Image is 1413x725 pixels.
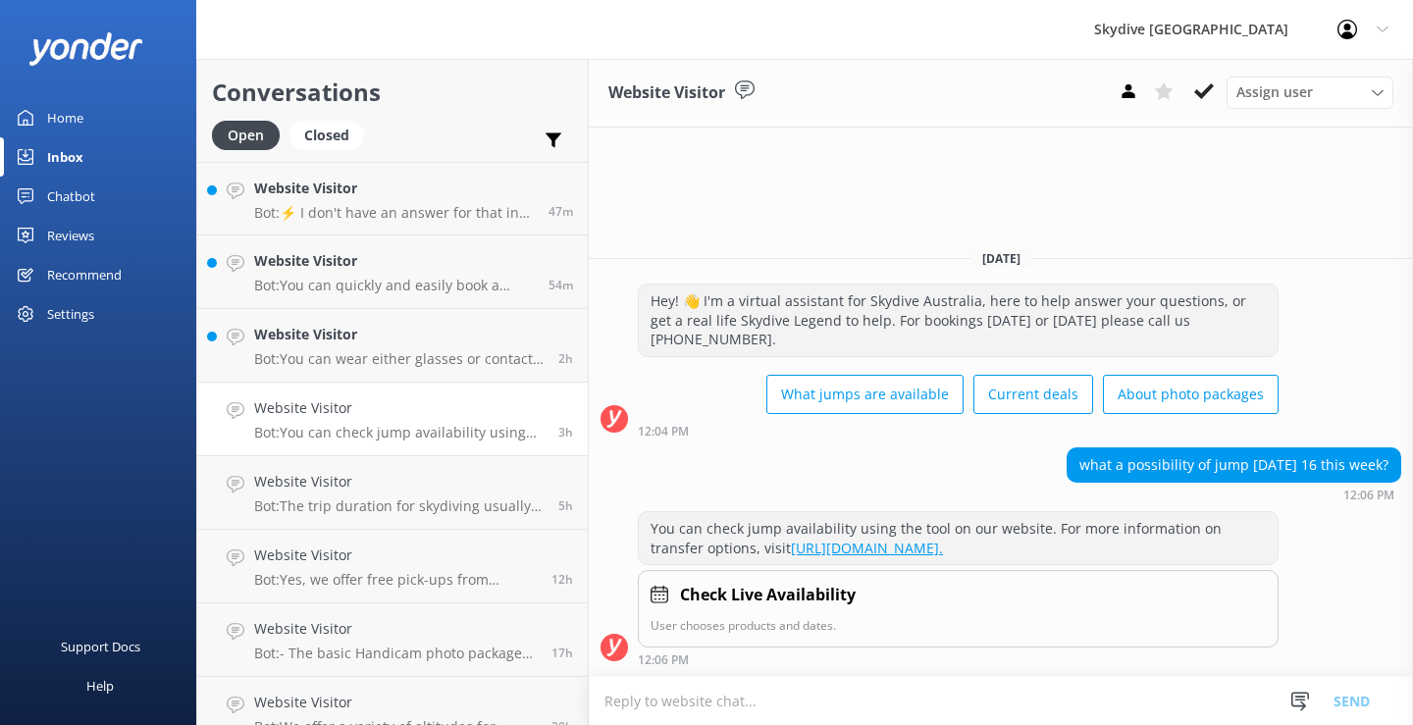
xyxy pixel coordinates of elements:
[254,324,544,345] h4: Website Visitor
[197,162,588,235] a: Website VisitorBot:⚡ I don't have an answer for that in my knowledge base. Please try and rephras...
[197,456,588,530] a: Website VisitorBot:The trip duration for skydiving usually takes a couple of hours, but you shoul...
[638,652,1279,666] div: 12:06pm 14-Aug-2025 (UTC +10:00) Australia/Brisbane
[86,666,114,705] div: Help
[254,204,534,222] p: Bot: ⚡ I don't have an answer for that in my knowledge base. Please try and rephrase your questio...
[1068,448,1400,482] div: what a possibility of jump [DATE] 16 this week?
[254,178,534,199] h4: Website Visitor
[1236,81,1313,103] span: Assign user
[254,397,544,419] h4: Website Visitor
[558,424,573,440] span: 12:06pm 14-Aug-2025 (UTC +10:00) Australia/Brisbane
[47,98,83,137] div: Home
[47,216,94,255] div: Reviews
[29,32,142,65] img: yonder-white-logo.png
[197,530,588,603] a: Website VisitorBot:Yes, we offer free pick-ups from popular local spots in and around [PERSON_NAM...
[47,294,94,334] div: Settings
[254,277,534,294] p: Bot: You can quickly and easily book a tandem skydive online and see live availability. Simply cl...
[47,137,83,177] div: Inbox
[1067,488,1401,501] div: 12:06pm 14-Aug-2025 (UTC +10:00) Australia/Brisbane
[558,350,573,367] span: 01:42pm 14-Aug-2025 (UTC +10:00) Australia/Brisbane
[254,692,537,713] h4: Website Visitor
[212,124,289,145] a: Open
[289,121,364,150] div: Closed
[61,627,140,666] div: Support Docs
[197,235,588,309] a: Website VisitorBot:You can quickly and easily book a tandem skydive online and see live availabil...
[197,603,588,677] a: Website VisitorBot:- The basic Handicam photo package costs $129 per person and includes photos o...
[791,539,943,557] a: [URL][DOMAIN_NAME].
[558,497,573,514] span: 10:49am 14-Aug-2025 (UTC +10:00) Australia/Brisbane
[973,375,1093,414] button: Current deals
[197,383,588,456] a: Website VisitorBot:You can check jump availability using the tool on our website. For more inform...
[254,424,544,441] p: Bot: You can check jump availability using the tool on our website. For more information on trans...
[212,74,573,111] h2: Conversations
[766,375,964,414] button: What jumps are available
[47,255,122,294] div: Recommend
[549,203,573,220] span: 03:03pm 14-Aug-2025 (UTC +10:00) Australia/Brisbane
[254,250,534,272] h4: Website Visitor
[1227,77,1393,108] div: Assign User
[608,80,725,106] h3: Website Visitor
[549,277,573,293] span: 02:56pm 14-Aug-2025 (UTC +10:00) Australia/Brisbane
[254,618,537,640] h4: Website Visitor
[970,250,1032,267] span: [DATE]
[638,654,689,666] strong: 12:06 PM
[638,424,1279,438] div: 12:04pm 14-Aug-2025 (UTC +10:00) Australia/Brisbane
[551,571,573,588] span: 03:00am 14-Aug-2025 (UTC +10:00) Australia/Brisbane
[254,544,537,566] h4: Website Visitor
[289,124,374,145] a: Closed
[212,121,280,150] div: Open
[639,285,1278,356] div: Hey! 👋 I'm a virtual assistant for Skydive Australia, here to help answer your questions, or get ...
[254,645,537,662] p: Bot: - The basic Handicam photo package costs $129 per person and includes photos of your entire ...
[651,616,1266,635] p: User chooses products and dates.
[680,583,856,608] h4: Check Live Availability
[638,426,689,438] strong: 12:04 PM
[1343,490,1394,501] strong: 12:06 PM
[197,309,588,383] a: Website VisitorBot:You can wear either glasses or contact lenses, and we provide everyone with go...
[254,471,544,492] h4: Website Visitor
[254,497,544,515] p: Bot: The trip duration for skydiving usually takes a couple of hours, but you should set aside 4 ...
[254,350,544,368] p: Bot: You can wear either glasses or contact lenses, and we provide everyone with goggles designed...
[1103,375,1279,414] button: About photo packages
[551,645,573,661] span: 10:01pm 13-Aug-2025 (UTC +10:00) Australia/Brisbane
[47,177,95,216] div: Chatbot
[254,571,537,589] p: Bot: Yes, we offer free pick-ups from popular local spots in and around [PERSON_NAME][GEOGRAPHIC_...
[639,512,1278,564] div: You can check jump availability using the tool on our website. For more information on transfer o...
